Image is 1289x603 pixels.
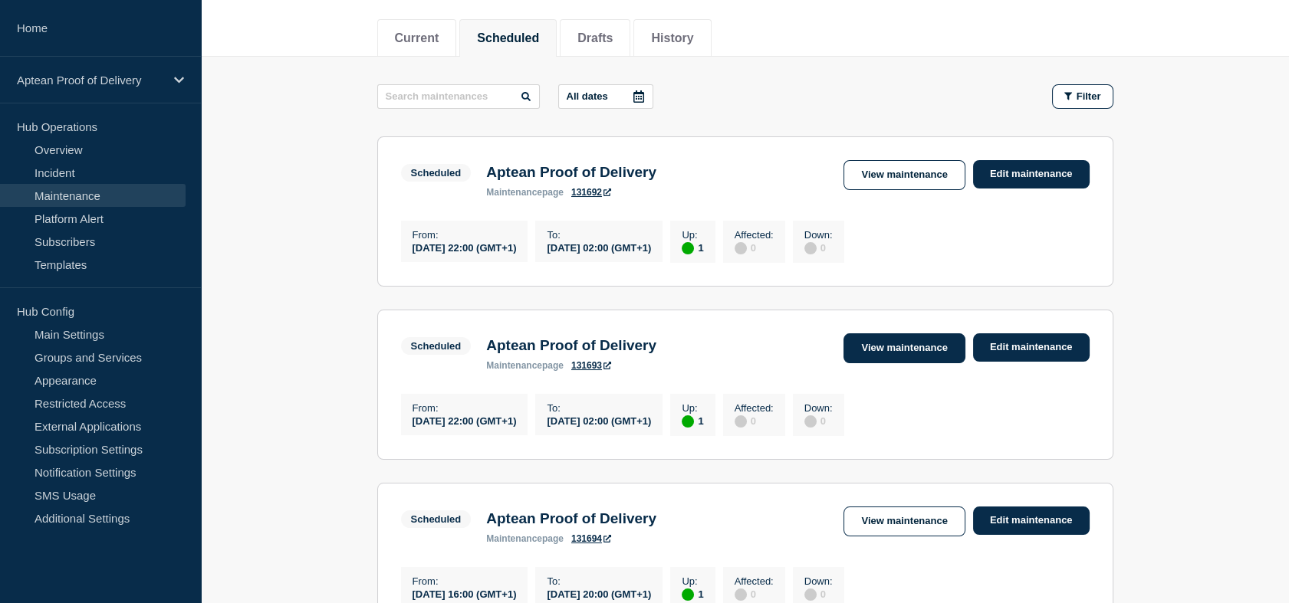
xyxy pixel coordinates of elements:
div: 0 [804,241,833,254]
p: Up : [682,402,703,414]
p: From : [413,575,517,587]
a: 131694 [571,533,611,544]
p: To : [547,575,651,587]
div: 0 [735,587,774,601]
p: Aptean Proof of Delivery [17,74,164,87]
a: View maintenance [843,506,965,536]
button: History [651,31,693,45]
h3: Aptean Proof of Delivery [486,337,656,354]
div: 0 [735,414,774,428]
a: 131693 [571,360,611,371]
div: 0 [804,414,833,428]
div: [DATE] 16:00 (GMT+1) [413,587,517,600]
button: Drafts [577,31,613,45]
a: 131692 [571,187,611,198]
div: 0 [735,241,774,254]
div: Scheduled [411,167,462,179]
h3: Aptean Proof of Delivery [486,164,656,181]
a: Edit maintenance [973,333,1090,362]
p: page [486,360,564,371]
p: To : [547,402,651,414]
button: Current [395,31,439,45]
div: disabled [735,588,747,601]
span: maintenance [486,533,542,544]
span: maintenance [486,187,542,198]
p: Up : [682,575,703,587]
button: Scheduled [477,31,539,45]
span: maintenance [486,360,542,371]
p: Affected : [735,402,774,414]
div: [DATE] 22:00 (GMT+1) [413,241,517,254]
span: Filter [1077,90,1101,102]
p: page [486,533,564,544]
p: Affected : [735,575,774,587]
p: Down : [804,575,833,587]
p: page [486,187,564,198]
div: Scheduled [411,513,462,525]
div: up [682,588,694,601]
button: Filter [1052,84,1113,109]
div: [DATE] 20:00 (GMT+1) [547,587,651,600]
p: Down : [804,402,833,414]
a: View maintenance [843,160,965,190]
div: 1 [682,414,703,428]
div: up [682,415,694,428]
h3: Aptean Proof of Delivery [486,510,656,527]
div: disabled [804,415,817,428]
div: Scheduled [411,340,462,352]
div: 0 [804,587,833,601]
div: [DATE] 22:00 (GMT+1) [413,414,517,427]
a: Edit maintenance [973,160,1090,188]
div: up [682,242,694,254]
p: Affected : [735,229,774,241]
div: [DATE] 02:00 (GMT+1) [547,414,651,427]
div: 1 [682,587,703,601]
p: All dates [567,90,608,102]
a: View maintenance [843,333,965,363]
p: To : [547,229,651,241]
p: From : [413,229,517,241]
div: [DATE] 02:00 (GMT+1) [547,241,651,254]
div: disabled [804,588,817,601]
input: Search maintenances [377,84,540,109]
div: disabled [735,415,747,428]
div: disabled [735,242,747,254]
p: Down : [804,229,833,241]
button: All dates [558,84,653,109]
div: disabled [804,242,817,254]
p: Up : [682,229,703,241]
p: From : [413,402,517,414]
div: 1 [682,241,703,254]
a: Edit maintenance [973,506,1090,535]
